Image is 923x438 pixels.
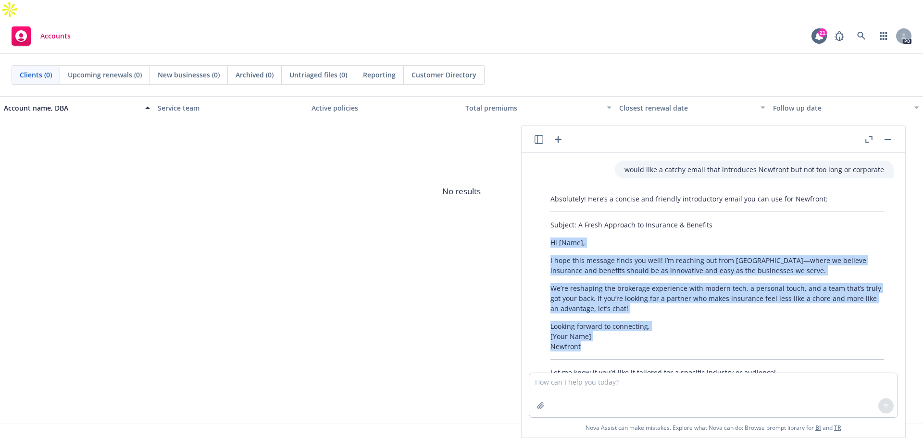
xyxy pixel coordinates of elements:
a: Accounts [8,23,75,50]
button: Active policies [308,96,461,119]
p: We’re reshaping the brokerage experience with modern tech, a personal touch, and a team that’s tr... [550,283,884,313]
div: Follow up date [773,103,909,113]
div: Account name, DBA [4,103,139,113]
p: I hope this message finds you well! I’m reaching out from [GEOGRAPHIC_DATA]—where we believe insu... [550,255,884,275]
span: Customer Directory [412,70,476,80]
span: Clients (0) [20,70,52,80]
div: Closest renewal date [619,103,755,113]
button: Follow up date [769,96,923,119]
a: Switch app [874,26,893,46]
p: Looking forward to connecting, [Your Name] Newfront [550,321,884,351]
a: Search [852,26,871,46]
p: would like a catchy email that introduces Newfront but not too long or corporate [624,164,884,175]
div: 21 [818,28,827,37]
div: Total premiums [465,103,601,113]
a: BI [815,424,821,432]
a: Report a Bug [830,26,849,46]
span: Reporting [363,70,396,80]
p: Absolutely! Here’s a concise and friendly introductory email you can use for Newfront: [550,194,884,204]
div: Active policies [312,103,458,113]
span: Accounts [40,32,71,40]
a: TR [834,424,841,432]
span: Nova Assist can make mistakes. Explore what Nova can do: Browse prompt library for and [586,418,841,438]
button: Total premiums [461,96,615,119]
span: Archived (0) [236,70,274,80]
div: Service team [158,103,304,113]
span: Upcoming renewals (0) [68,70,142,80]
button: Closest renewal date [615,96,769,119]
span: New businesses (0) [158,70,220,80]
p: Let me know if you’d like it tailored for a specific industry or audience! [550,367,884,377]
p: Subject: A Fresh Approach to Insurance & Benefits [550,220,884,230]
button: Service team [154,96,308,119]
span: Untriaged files (0) [289,70,347,80]
p: Hi [Name], [550,238,884,248]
